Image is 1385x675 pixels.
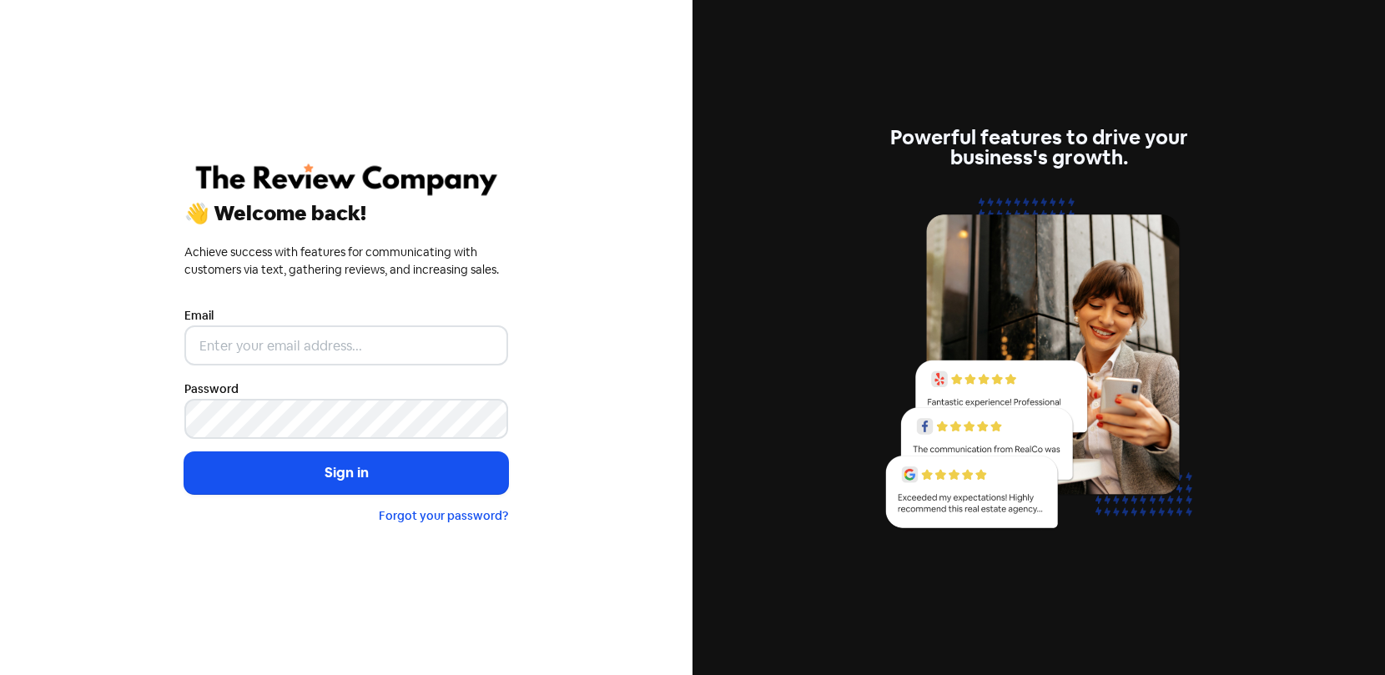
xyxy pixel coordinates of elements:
label: Password [184,380,239,398]
img: reviews [877,188,1201,547]
div: Powerful features to drive your business's growth. [877,128,1201,168]
input: Enter your email address... [184,325,508,365]
a: Forgot your password? [379,508,508,523]
div: 👋 Welcome back! [184,204,508,224]
button: Sign in [184,452,508,494]
div: Achieve success with features for communicating with customers via text, gathering reviews, and i... [184,244,508,279]
label: Email [184,307,214,325]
